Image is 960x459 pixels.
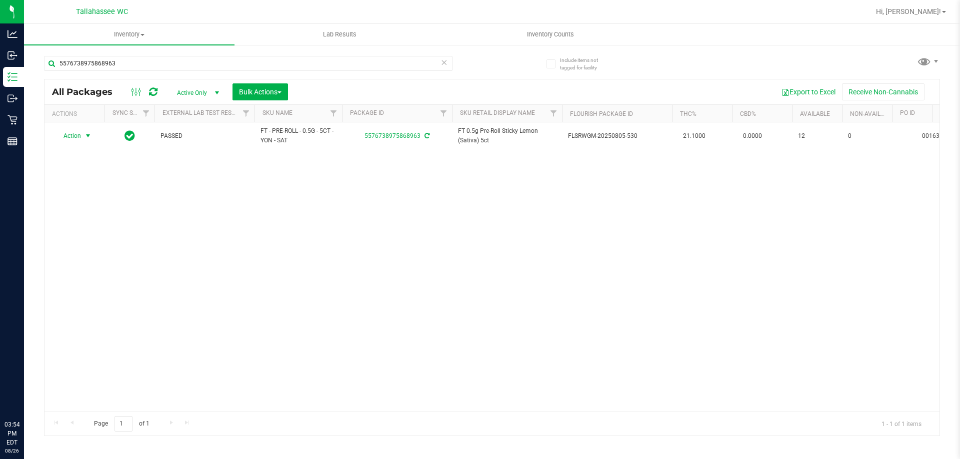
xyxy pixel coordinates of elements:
[873,416,929,431] span: 1 - 1 of 1 items
[262,109,292,116] a: SKU Name
[238,105,254,122] a: Filter
[7,136,17,146] inline-svg: Reports
[848,131,886,141] span: 0
[112,109,151,116] a: Sync Status
[738,129,767,143] span: 0.0000
[775,83,842,100] button: Export to Excel
[680,110,696,117] a: THC%
[7,29,17,39] inline-svg: Analytics
[44,56,452,71] input: Search Package ID, Item Name, SKU, Lot or Part Number...
[24,30,234,39] span: Inventory
[850,110,894,117] a: Non-Available
[138,105,154,122] a: Filter
[124,129,135,143] span: In Sync
[545,105,562,122] a: Filter
[162,109,241,116] a: External Lab Test Result
[678,129,710,143] span: 21.1000
[7,115,17,125] inline-svg: Retail
[560,56,610,71] span: Include items not tagged for facility
[7,93,17,103] inline-svg: Outbound
[900,109,915,116] a: PO ID
[440,56,447,69] span: Clear
[85,416,157,432] span: Page of 1
[114,416,132,432] input: 1
[568,131,666,141] span: FLSRWGM-20250805-530
[309,30,370,39] span: Lab Results
[798,131,836,141] span: 12
[364,132,420,139] a: 5576738975868963
[232,83,288,100] button: Bulk Actions
[76,7,128,16] span: Tallahassee WC
[54,129,81,143] span: Action
[7,50,17,60] inline-svg: Inbound
[570,110,633,117] a: Flourish Package ID
[4,420,19,447] p: 03:54 PM EDT
[82,129,94,143] span: select
[24,24,234,45] a: Inventory
[4,447,19,455] p: 08/26
[160,131,248,141] span: PASSED
[445,24,655,45] a: Inventory Counts
[234,24,445,45] a: Lab Results
[52,86,122,97] span: All Packages
[7,72,17,82] inline-svg: Inventory
[842,83,924,100] button: Receive Non-Cannabis
[29,378,41,390] iframe: Resource center unread badge
[922,132,950,139] a: 00163485
[10,379,40,409] iframe: Resource center
[458,126,556,145] span: FT 0.5g Pre-Roll Sticky Lemon (Sativa) 5ct
[435,105,452,122] a: Filter
[460,109,535,116] a: Sku Retail Display Name
[260,126,336,145] span: FT - PRE-ROLL - 0.5G - 5CT - YON - SAT
[423,132,429,139] span: Sync from Compliance System
[239,88,281,96] span: Bulk Actions
[876,7,941,15] span: Hi, [PERSON_NAME]!
[513,30,587,39] span: Inventory Counts
[325,105,342,122] a: Filter
[350,109,384,116] a: Package ID
[52,110,100,117] div: Actions
[800,110,830,117] a: Available
[740,110,756,117] a: CBD%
